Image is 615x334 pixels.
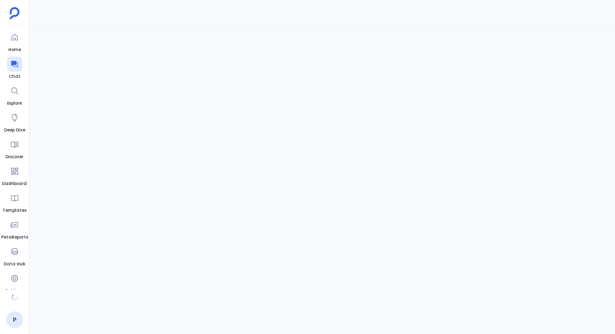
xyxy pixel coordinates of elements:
a: P [6,311,23,328]
span: Chat [7,73,22,80]
a: Templates [3,190,26,214]
a: Settings [5,271,24,294]
span: PetaReports [1,234,28,241]
span: Data Hub [4,261,25,267]
span: Home [7,46,22,53]
img: petavue logo [10,7,20,20]
img: spinner-B0dY0IHp.gif [10,293,19,301]
a: Deep Dive [4,110,25,134]
span: Deep Dive [4,127,25,134]
a: Discover [5,137,23,160]
span: Templates [3,207,26,214]
a: Home [7,30,22,53]
a: Chat [7,57,22,80]
a: Data Hub [4,244,25,267]
a: Explore [7,83,22,107]
a: PetaReports [1,217,28,241]
span: Conversation not found [161,44,483,53]
span: Discover [5,154,23,160]
span: Explore [7,100,22,107]
a: Dashboard [2,164,27,187]
span: Dashboard [2,180,27,187]
span: Settings [5,288,24,294]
